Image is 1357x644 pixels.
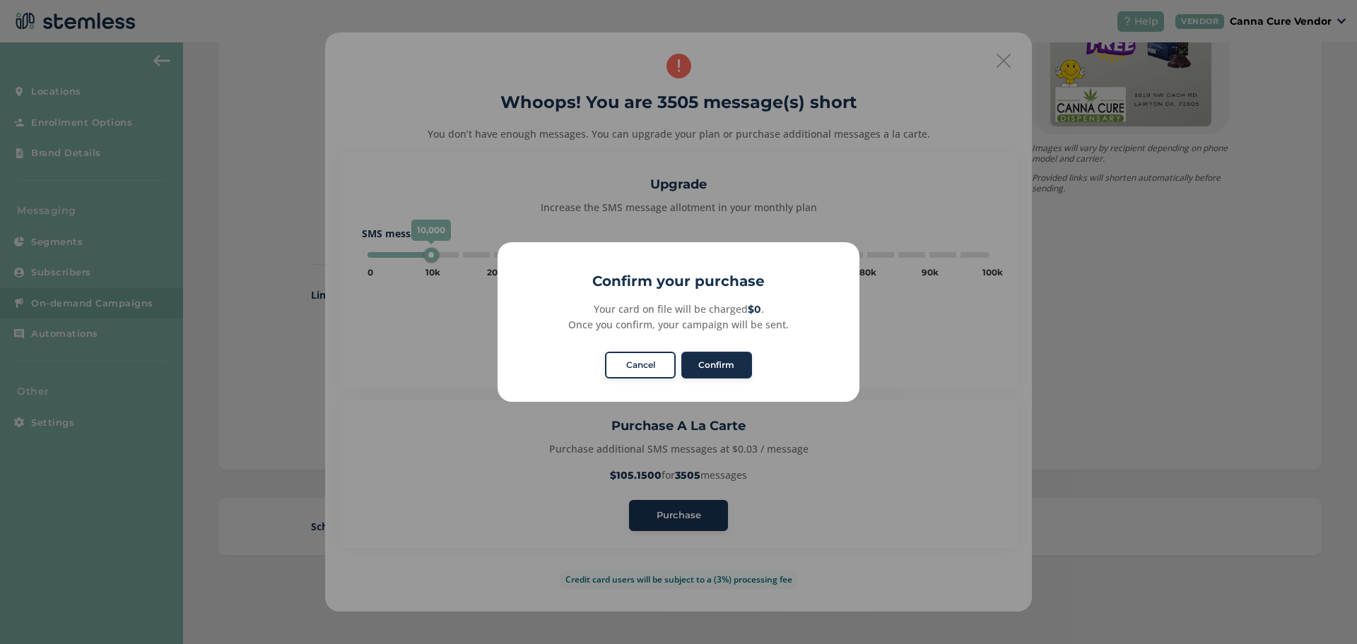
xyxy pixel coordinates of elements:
[513,302,843,332] div: Your card on file will be charged . Once you confirm, your campaign will be sent.
[748,303,761,316] strong: $0
[605,352,676,378] button: Cancel
[681,352,752,378] button: Confirm
[1286,576,1357,644] iframe: Chat Widget
[498,270,859,292] h2: Confirm your purchase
